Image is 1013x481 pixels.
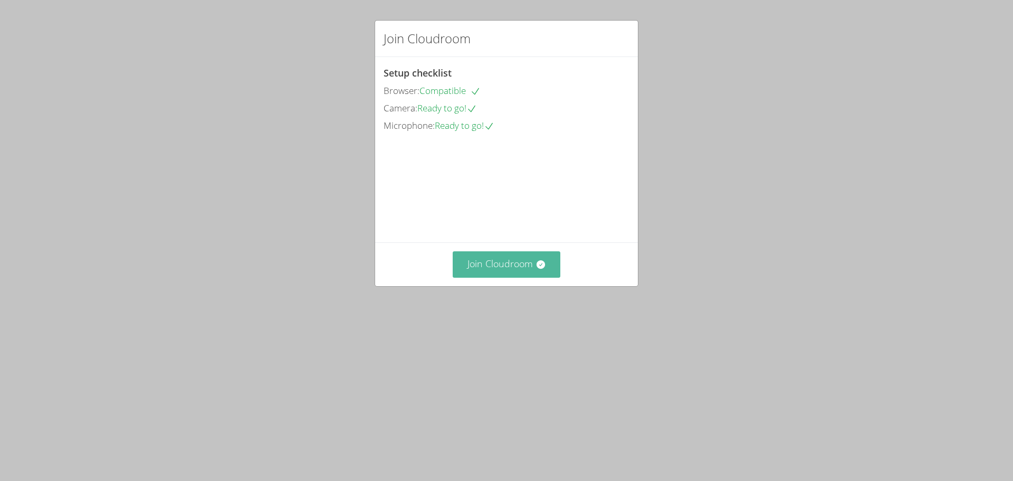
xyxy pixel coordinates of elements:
span: Ready to go! [417,102,477,114]
button: Join Cloudroom [453,251,561,277]
span: Ready to go! [435,119,494,131]
span: Camera: [384,102,417,114]
span: Compatible [419,84,481,97]
h2: Join Cloudroom [384,29,471,48]
span: Microphone: [384,119,435,131]
span: Browser: [384,84,419,97]
span: Setup checklist [384,67,452,79]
